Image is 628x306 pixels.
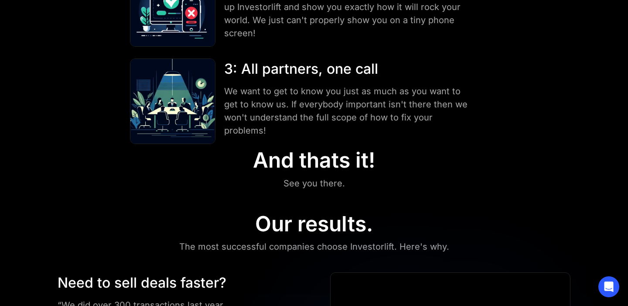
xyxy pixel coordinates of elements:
div: Need to sell deals faster? [58,272,260,293]
div: 3: All partners, one call [224,58,471,79]
div: And thats it! [253,148,375,173]
div: See you there. [283,176,345,190]
div: The most successful companies choose Investorlift. Here's why. [179,240,449,254]
div: Open Intercom Messenger [598,276,619,297]
div: Our results. [255,211,373,237]
div: We want to get to know you just as much as you want to get to know us. If everybody important isn... [224,85,471,137]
